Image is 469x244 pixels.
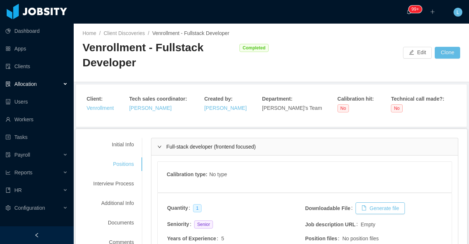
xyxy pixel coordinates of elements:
[305,205,350,211] strong: Downloadable File
[193,204,202,212] span: 1
[209,171,227,180] div: No type
[167,221,189,227] strong: Seniority
[337,104,349,112] span: No
[409,6,422,13] sup: 577
[157,144,162,149] i: icon: right
[6,59,68,74] a: icon: auditClients
[152,30,229,36] span: Venrollment - Fullstack Developer
[6,94,68,109] a: icon: robotUsers
[151,138,458,155] div: icon: rightFull-stack developer (frontend focused)
[6,112,68,127] a: icon: userWorkers
[167,171,207,177] strong: Calibration type :
[14,152,30,158] span: Payroll
[167,205,188,211] strong: Quantity
[83,40,236,70] div: Venrollment - Fullstack Developer
[14,205,45,211] span: Configuration
[167,236,216,241] strong: Years of Experience
[129,96,187,102] strong: Tech sales coordinator :
[456,8,459,17] span: L
[84,157,143,171] div: Positions
[6,81,11,87] i: icon: solution
[14,187,22,193] span: HR
[84,196,143,210] div: Additional Info
[337,96,374,102] strong: Calibration hit :
[104,30,145,36] a: Client Discoveries
[84,138,143,151] div: Initial Info
[356,202,405,214] button: icon: fileGenerate file
[148,30,149,36] span: /
[6,205,11,210] i: icon: setting
[204,105,246,111] a: [PERSON_NAME]
[391,96,444,102] strong: Technical call made? :
[194,220,213,229] span: Senior
[87,96,103,102] strong: Client :
[361,221,375,229] span: Empty
[129,105,172,111] a: [PERSON_NAME]
[99,30,101,36] span: /
[305,222,356,227] strong: Job description URL
[84,216,143,230] div: Documents
[166,144,256,150] span: Full-stack developer (frontend focused)
[6,152,11,157] i: icon: file-protect
[14,170,32,175] span: Reports
[403,47,432,59] button: icon: editEdit
[87,105,114,111] a: Venrollment
[406,9,412,14] i: icon: bell
[6,188,11,193] i: icon: book
[6,130,68,144] a: icon: profileTasks
[6,24,68,38] a: icon: pie-chartDashboard
[391,104,402,112] span: No
[14,81,37,87] span: Allocation
[262,105,322,111] span: [PERSON_NAME]'s Team
[430,9,435,14] i: icon: plus
[342,235,379,243] span: No position files
[6,41,68,56] a: icon: appstoreApps
[221,236,224,241] span: 5
[83,30,96,36] a: Home
[305,236,337,241] strong: Position files
[262,96,292,102] strong: Department :
[239,44,268,52] span: Completed
[84,177,143,191] div: Interview Process
[204,96,232,102] strong: Created by :
[6,170,11,175] i: icon: line-chart
[435,47,460,59] button: Clone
